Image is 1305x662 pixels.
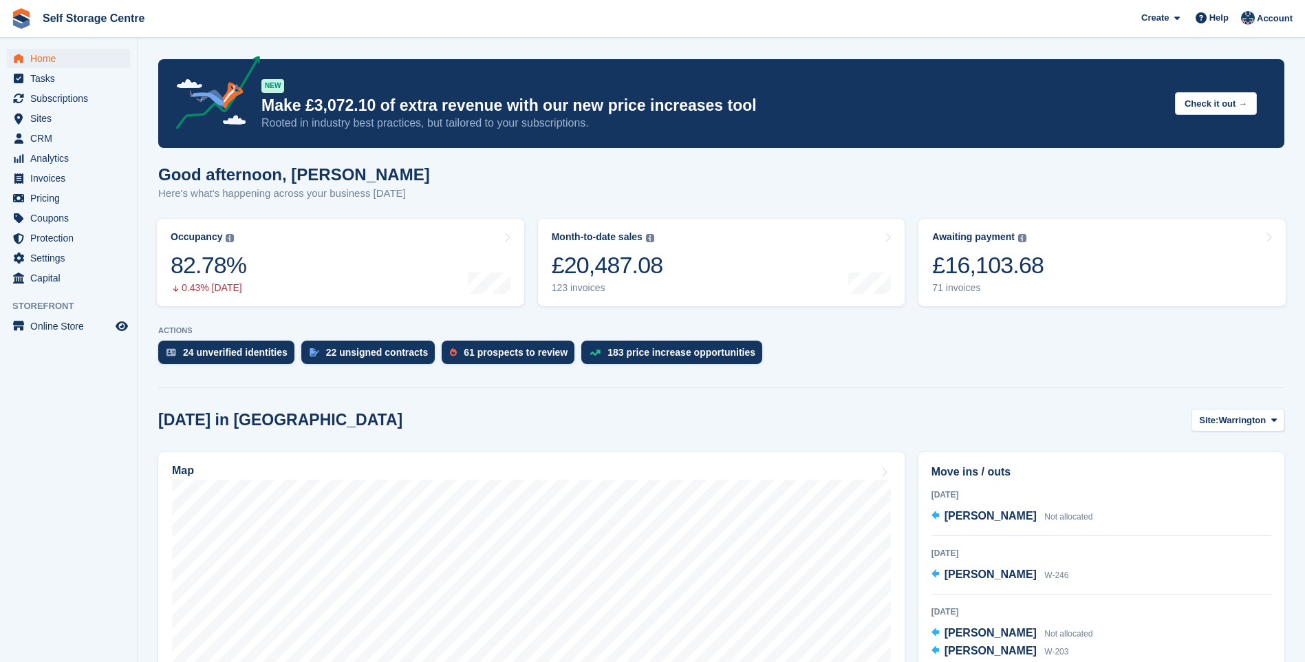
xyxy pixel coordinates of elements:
[931,508,1093,526] a: [PERSON_NAME] Not allocated
[538,219,905,306] a: Month-to-date sales £20,487.08 123 invoices
[7,268,130,288] a: menu
[945,627,1037,639] span: [PERSON_NAME]
[7,49,130,68] a: menu
[931,489,1271,501] div: [DATE]
[7,69,130,88] a: menu
[7,209,130,228] a: menu
[37,7,150,30] a: Self Storage Centre
[301,341,442,371] a: 22 unsigned contracts
[30,317,113,336] span: Online Store
[932,231,1015,243] div: Awaiting payment
[114,318,130,334] a: Preview store
[164,56,261,134] img: price-adjustments-announcement-icon-8257ccfd72463d97f412b2fc003d46551f7dbcb40ab6d574587a9cd5c0d94...
[158,165,430,184] h1: Good afternoon, [PERSON_NAME]
[7,169,130,188] a: menu
[1018,234,1026,242] img: icon-info-grey-7440780725fd019a000dd9b08b2336e03edf1995a4989e88bcd33f0948082b44.svg
[552,251,663,279] div: £20,487.08
[11,8,32,29] img: stora-icon-8386f47178a22dfd0bd8f6a31ec36ba5ce8667c1dd55bd0f319d3a0aa187defe.svg
[7,228,130,248] a: menu
[166,348,176,356] img: verify_identity-adf6edd0f0f0b5bbfe63781bf79b02c33cf7c696d77639b501bdc392416b5a36.svg
[7,109,130,128] a: menu
[464,347,568,358] div: 61 prospects to review
[158,186,430,202] p: Here's what's happening across your business [DATE]
[30,109,113,128] span: Sites
[932,282,1044,294] div: 71 invoices
[931,643,1069,661] a: [PERSON_NAME] W-203
[552,282,663,294] div: 123 invoices
[1241,11,1255,25] img: Clair Cole
[171,251,246,279] div: 82.78%
[158,326,1284,335] p: ACTIONS
[30,49,113,68] span: Home
[7,89,130,108] a: menu
[171,231,222,243] div: Occupancy
[945,645,1037,656] span: [PERSON_NAME]
[172,465,194,477] h2: Map
[7,317,130,336] a: menu
[1141,11,1169,25] span: Create
[7,129,130,148] a: menu
[30,89,113,108] span: Subscriptions
[7,149,130,168] a: menu
[581,341,769,371] a: 183 price increase opportunities
[646,234,654,242] img: icon-info-grey-7440780725fd019a000dd9b08b2336e03edf1995a4989e88bcd33f0948082b44.svg
[30,189,113,208] span: Pricing
[1044,629,1092,639] span: Not allocated
[310,348,319,356] img: contract_signature_icon-13c848040528278c33f63329250d36e43548de30e8caae1d1a13099fd9432cc5.svg
[1175,92,1257,115] button: Check it out →
[171,282,246,294] div: 0.43% [DATE]
[226,234,234,242] img: icon-info-grey-7440780725fd019a000dd9b08b2336e03edf1995a4989e88bcd33f0948082b44.svg
[931,566,1069,584] a: [PERSON_NAME] W-246
[918,219,1286,306] a: Awaiting payment £16,103.68 71 invoices
[30,209,113,228] span: Coupons
[590,350,601,356] img: price_increase_opportunities-93ffe204e8149a01c8c9dc8f82e8f89637d9d84a8eef4429ea346261dce0b2c0.svg
[30,268,113,288] span: Capital
[158,411,402,429] h2: [DATE] in [GEOGRAPHIC_DATA]
[1209,11,1229,25] span: Help
[931,625,1093,643] a: [PERSON_NAME] Not allocated
[1044,570,1068,580] span: W-246
[945,510,1037,522] span: [PERSON_NAME]
[183,347,288,358] div: 24 unverified identities
[945,568,1037,580] span: [PERSON_NAME]
[158,341,301,371] a: 24 unverified identities
[1257,12,1293,25] span: Account
[261,79,284,93] div: NEW
[1044,512,1092,522] span: Not allocated
[7,189,130,208] a: menu
[932,251,1044,279] div: £16,103.68
[7,248,130,268] a: menu
[261,96,1164,116] p: Make £3,072.10 of extra revenue with our new price increases tool
[157,219,524,306] a: Occupancy 82.78% 0.43% [DATE]
[30,248,113,268] span: Settings
[607,347,755,358] div: 183 price increase opportunities
[442,341,581,371] a: 61 prospects to review
[931,464,1271,480] h2: Move ins / outs
[30,129,113,148] span: CRM
[1199,414,1218,427] span: Site:
[450,348,457,356] img: prospect-51fa495bee0391a8d652442698ab0144808aea92771e9ea1ae160a38d050c398.svg
[261,116,1164,131] p: Rooted in industry best practices, but tailored to your subscriptions.
[931,547,1271,559] div: [DATE]
[326,347,429,358] div: 22 unsigned contracts
[30,228,113,248] span: Protection
[12,299,137,313] span: Storefront
[30,69,113,88] span: Tasks
[1044,647,1068,656] span: W-203
[931,606,1271,618] div: [DATE]
[1191,409,1284,431] button: Site: Warrington
[30,149,113,168] span: Analytics
[1218,414,1266,427] span: Warrington
[30,169,113,188] span: Invoices
[552,231,643,243] div: Month-to-date sales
